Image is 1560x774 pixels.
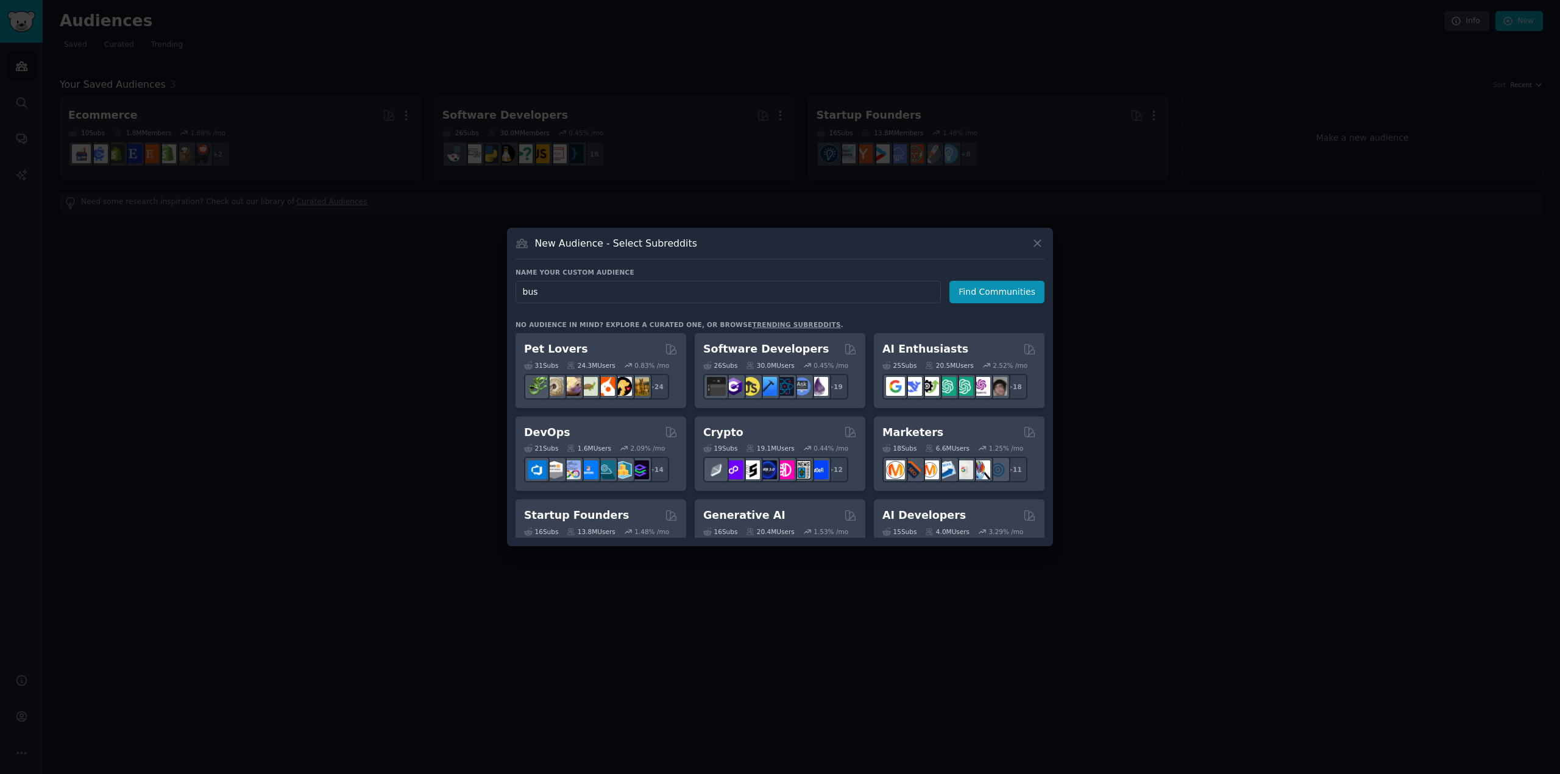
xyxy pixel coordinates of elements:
[567,527,615,536] div: 13.8M Users
[562,460,581,479] img: Docker_DevOps
[528,377,547,396] img: herpetology
[882,508,966,523] h2: AI Developers
[882,342,968,357] h2: AI Enthusiasts
[920,377,939,396] img: AItoolsCatalog
[631,444,665,452] div: 2.09 % /mo
[886,377,905,396] img: GoogleGeminiAI
[809,377,828,396] img: elixir
[746,527,794,536] div: 20.4M Users
[954,460,973,479] img: googleads
[925,527,970,536] div: 4.0M Users
[1002,374,1027,399] div: + 18
[903,460,922,479] img: bigseo
[562,377,581,396] img: leopardgeckos
[524,508,629,523] h2: Startup Founders
[925,361,973,370] div: 20.5M Users
[516,281,941,303] input: Pick a short name, like "Digital Marketers" or "Movie-Goers"
[937,377,956,396] img: chatgpt_promptDesign
[724,460,743,479] img: 0xPolygon
[524,444,558,452] div: 21 Sub s
[814,527,848,536] div: 1.53 % /mo
[724,377,743,396] img: csharp
[993,361,1027,370] div: 2.52 % /mo
[758,377,777,396] img: iOSProgramming
[643,374,669,399] div: + 24
[746,444,794,452] div: 19.1M Users
[775,377,794,396] img: reactnative
[775,460,794,479] img: defiblockchain
[989,527,1024,536] div: 3.29 % /mo
[920,460,939,479] img: AskMarketing
[524,425,570,440] h2: DevOps
[535,237,697,250] h3: New Audience - Select Subreddits
[703,444,737,452] div: 19 Sub s
[792,460,811,479] img: CryptoNews
[823,457,848,482] div: + 12
[567,361,615,370] div: 24.3M Users
[545,377,564,396] img: ballpython
[746,361,794,370] div: 30.0M Users
[579,460,598,479] img: DevOpsLinks
[758,460,777,479] img: web3
[579,377,598,396] img: turtle
[613,377,632,396] img: PetAdvice
[634,527,669,536] div: 1.48 % /mo
[954,377,973,396] img: chatgpt_prompts_
[1002,457,1027,482] div: + 11
[988,377,1007,396] img: ArtificalIntelligence
[792,377,811,396] img: AskComputerScience
[882,444,916,452] div: 18 Sub s
[596,460,615,479] img: platformengineering
[707,460,726,479] img: ethfinance
[516,268,1044,276] h3: Name your custom audience
[741,377,760,396] img: learnjavascript
[703,425,743,440] h2: Crypto
[882,361,916,370] div: 25 Sub s
[524,527,558,536] div: 16 Sub s
[703,508,785,523] h2: Generative AI
[886,460,905,479] img: content_marketing
[545,460,564,479] img: AWS_Certified_Experts
[925,444,970,452] div: 6.6M Users
[752,321,840,328] a: trending subreddits
[634,361,669,370] div: 0.83 % /mo
[516,320,843,329] div: No audience in mind? Explore a curated one, or browse .
[809,460,828,479] img: defi_
[814,444,848,452] div: 0.44 % /mo
[882,527,916,536] div: 15 Sub s
[823,374,848,399] div: + 19
[524,361,558,370] div: 31 Sub s
[703,342,829,357] h2: Software Developers
[949,281,1044,303] button: Find Communities
[703,361,737,370] div: 26 Sub s
[630,377,649,396] img: dogbreed
[814,361,848,370] div: 0.45 % /mo
[528,460,547,479] img: azuredevops
[989,444,1024,452] div: 1.25 % /mo
[630,460,649,479] img: PlatformEngineers
[524,342,588,357] h2: Pet Lovers
[971,460,990,479] img: MarketingResearch
[567,444,611,452] div: 1.6M Users
[937,460,956,479] img: Emailmarketing
[703,527,737,536] div: 16 Sub s
[971,377,990,396] img: OpenAIDev
[882,425,943,440] h2: Marketers
[903,377,922,396] img: DeepSeek
[741,460,760,479] img: ethstaker
[643,457,669,482] div: + 14
[707,377,726,396] img: software
[613,460,632,479] img: aws_cdk
[596,377,615,396] img: cockatiel
[988,460,1007,479] img: OnlineMarketing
